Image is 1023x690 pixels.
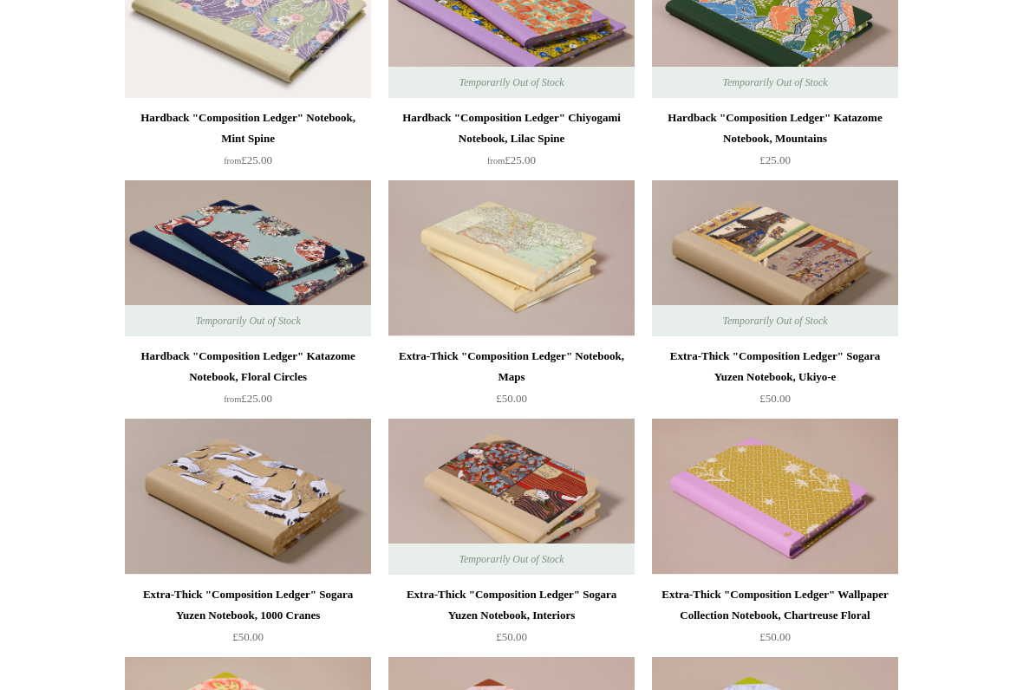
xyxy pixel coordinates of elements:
[393,346,630,387] div: Extra-Thick "Composition Ledger" Notebook, Maps
[388,584,635,655] a: Extra-Thick "Composition Ledger" Sogara Yuzen Notebook, Interiors £50.00
[129,346,367,387] div: Hardback "Composition Ledger" Katazome Notebook, Floral Circles
[652,346,898,417] a: Extra-Thick "Composition Ledger" Sogara Yuzen Notebook, Ukiyo-e £50.00
[705,305,844,336] span: Temporarily Out of Stock
[496,392,527,405] span: £50.00
[129,584,367,626] div: Extra-Thick "Composition Ledger" Sogara Yuzen Notebook, 1000 Cranes
[487,156,505,166] span: from
[652,180,898,336] a: Extra-Thick "Composition Ledger" Sogara Yuzen Notebook, Ukiyo-e Extra-Thick "Composition Ledger" ...
[656,346,894,387] div: Extra-Thick "Composition Ledger" Sogara Yuzen Notebook, Ukiyo-e
[393,584,630,626] div: Extra-Thick "Composition Ledger" Sogara Yuzen Notebook, Interiors
[652,419,898,575] a: Extra-Thick "Composition Ledger" Wallpaper Collection Notebook, Chartreuse Floral Extra-Thick "Co...
[652,180,898,336] img: Extra-Thick "Composition Ledger" Sogara Yuzen Notebook, Ukiyo-e
[656,107,894,149] div: Hardback "Composition Ledger" Katazome Notebook, Mountains
[759,153,791,166] span: £25.00
[125,346,371,417] a: Hardback "Composition Ledger" Katazome Notebook, Floral Circles from£25.00
[232,630,264,643] span: £50.00
[652,419,898,575] img: Extra-Thick "Composition Ledger" Wallpaper Collection Notebook, Chartreuse Floral
[652,107,898,179] a: Hardback "Composition Ledger" Katazome Notebook, Mountains £25.00
[441,67,581,98] span: Temporarily Out of Stock
[656,584,894,626] div: Extra-Thick "Composition Ledger" Wallpaper Collection Notebook, Chartreuse Floral
[178,305,317,336] span: Temporarily Out of Stock
[129,107,367,149] div: Hardback "Composition Ledger" Notebook, Mint Spine
[759,630,791,643] span: £50.00
[125,180,371,336] a: Hardback "Composition Ledger" Katazome Notebook, Floral Circles Hardback "Composition Ledger" Kat...
[388,180,635,336] img: Extra-Thick "Composition Ledger" Notebook, Maps
[759,392,791,405] span: £50.00
[224,153,272,166] span: £25.00
[388,419,635,575] a: Extra-Thick "Composition Ledger" Sogara Yuzen Notebook, Interiors Extra-Thick "Composition Ledger...
[125,107,371,179] a: Hardback "Composition Ledger" Notebook, Mint Spine from£25.00
[388,180,635,336] a: Extra-Thick "Composition Ledger" Notebook, Maps Extra-Thick "Composition Ledger" Notebook, Maps
[487,153,536,166] span: £25.00
[125,180,371,336] img: Hardback "Composition Ledger" Katazome Notebook, Floral Circles
[224,392,272,405] span: £25.00
[125,584,371,655] a: Extra-Thick "Composition Ledger" Sogara Yuzen Notebook, 1000 Cranes £50.00
[441,544,581,575] span: Temporarily Out of Stock
[224,394,241,404] span: from
[652,584,898,655] a: Extra-Thick "Composition Ledger" Wallpaper Collection Notebook, Chartreuse Floral £50.00
[705,67,844,98] span: Temporarily Out of Stock
[125,419,371,575] a: Extra-Thick "Composition Ledger" Sogara Yuzen Notebook, 1000 Cranes Extra-Thick "Composition Ledg...
[224,156,241,166] span: from
[125,419,371,575] img: Extra-Thick "Composition Ledger" Sogara Yuzen Notebook, 1000 Cranes
[388,107,635,179] a: Hardback "Composition Ledger" Chiyogami Notebook, Lilac Spine from£25.00
[388,346,635,417] a: Extra-Thick "Composition Ledger" Notebook, Maps £50.00
[393,107,630,149] div: Hardback "Composition Ledger" Chiyogami Notebook, Lilac Spine
[496,630,527,643] span: £50.00
[388,419,635,575] img: Extra-Thick "Composition Ledger" Sogara Yuzen Notebook, Interiors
